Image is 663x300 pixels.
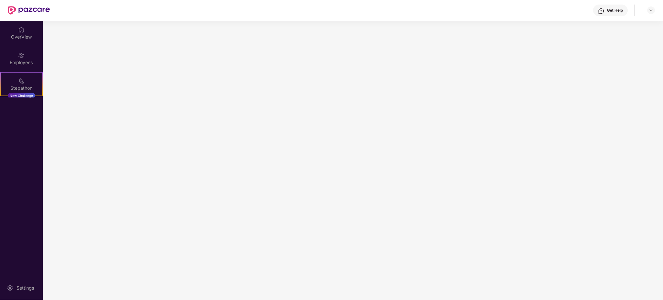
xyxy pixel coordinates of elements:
[18,78,25,84] img: svg+xml;base64,PHN2ZyB4bWxucz0iaHR0cDovL3d3dy53My5vcmcvMjAwMC9zdmciIHdpZHRoPSIyMSIgaGVpZ2h0PSIyMC...
[15,285,36,291] div: Settings
[607,8,623,13] div: Get Help
[18,52,25,59] img: svg+xml;base64,PHN2ZyBpZD0iRW1wbG95ZWVzIiB4bWxucz0iaHR0cDovL3d3dy53My5vcmcvMjAwMC9zdmciIHdpZHRoPS...
[18,27,25,33] img: svg+xml;base64,PHN2ZyBpZD0iSG9tZSIgeG1sbnM9Imh0dHA6Ly93d3cudzMub3JnLzIwMDAvc3ZnIiB3aWR0aD0iMjAiIG...
[7,285,13,291] img: svg+xml;base64,PHN2ZyBpZD0iU2V0dGluZy0yMHgyMCIgeG1sbnM9Imh0dHA6Ly93d3cudzMub3JnLzIwMDAvc3ZnIiB3aW...
[598,8,605,14] img: svg+xml;base64,PHN2ZyBpZD0iSGVscC0zMngzMiIgeG1sbnM9Imh0dHA6Ly93d3cudzMub3JnLzIwMDAvc3ZnIiB3aWR0aD...
[1,85,42,91] div: Stepathon
[8,6,50,15] img: New Pazcare Logo
[649,8,654,13] img: svg+xml;base64,PHN2ZyBpZD0iRHJvcGRvd24tMzJ4MzIiIHhtbG5zPSJodHRwOi8vd3d3LnczLm9yZy8yMDAwL3N2ZyIgd2...
[8,93,35,98] div: New Challenge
